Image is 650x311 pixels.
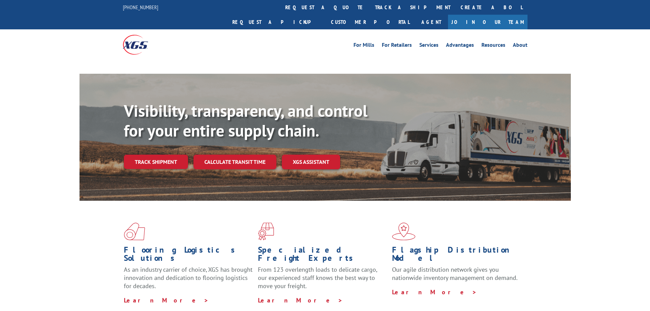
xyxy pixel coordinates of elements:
[193,155,276,169] a: Calculate transit time
[124,100,367,141] b: Visibility, transparency, and control for your entire supply chain.
[124,246,253,266] h1: Flooring Logistics Solutions
[258,246,387,266] h1: Specialized Freight Experts
[282,155,340,169] a: XGS ASSISTANT
[419,42,438,50] a: Services
[513,42,528,50] a: About
[415,15,448,29] a: Agent
[227,15,326,29] a: Request a pickup
[123,4,158,11] a: [PHONE_NUMBER]
[392,223,416,240] img: xgs-icon-flagship-distribution-model-red
[392,288,477,296] a: Learn More >
[124,266,252,290] span: As an industry carrier of choice, XGS has brought innovation and dedication to flooring logistics...
[448,15,528,29] a: Join Our Team
[353,42,374,50] a: For Mills
[382,42,412,50] a: For Retailers
[326,15,415,29] a: Customer Portal
[392,266,518,282] span: Our agile distribution network gives you nationwide inventory management on demand.
[392,246,521,266] h1: Flagship Distribution Model
[124,155,188,169] a: Track shipment
[124,223,145,240] img: xgs-icon-total-supply-chain-intelligence-red
[124,296,209,304] a: Learn More >
[258,223,274,240] img: xgs-icon-focused-on-flooring-red
[258,266,387,296] p: From 123 overlength loads to delicate cargo, our experienced staff knows the best way to move you...
[258,296,343,304] a: Learn More >
[446,42,474,50] a: Advantages
[481,42,505,50] a: Resources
